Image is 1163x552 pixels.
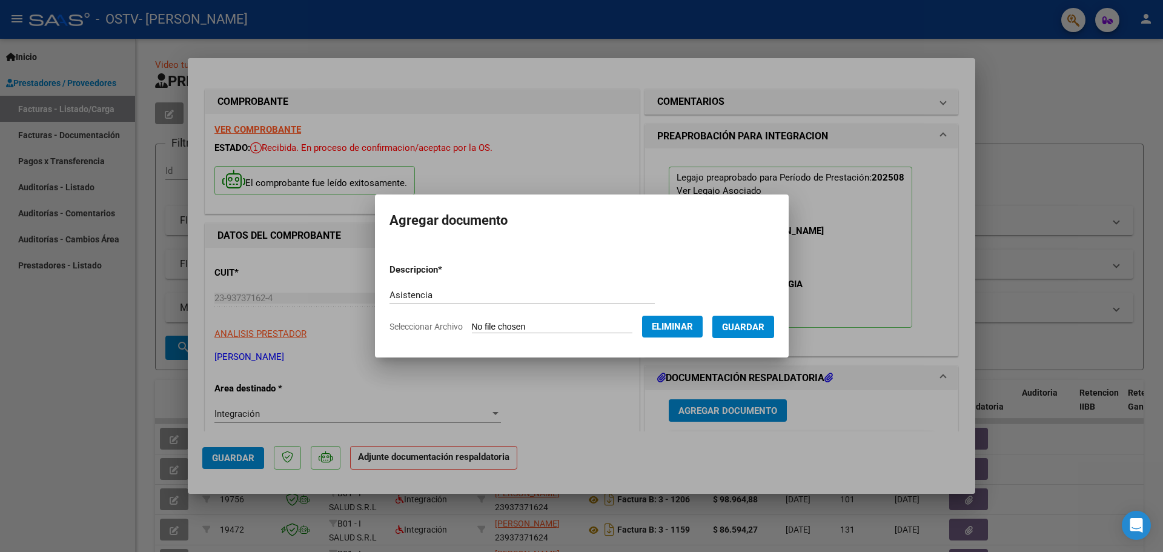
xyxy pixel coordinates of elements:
[712,316,774,338] button: Guardar
[389,322,463,331] span: Seleccionar Archivo
[642,316,703,338] button: Eliminar
[722,322,764,333] span: Guardar
[652,321,693,332] span: Eliminar
[389,209,774,232] h2: Agregar documento
[1122,511,1151,540] div: Open Intercom Messenger
[389,263,505,277] p: Descripcion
